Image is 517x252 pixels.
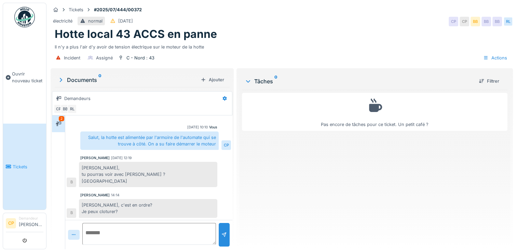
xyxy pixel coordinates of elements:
span: Ouvrir nouveau ticket [12,71,43,84]
a: Tickets [3,124,46,210]
a: Ouvrir nouveau ticket [3,31,46,124]
div: normal [88,18,103,24]
div: C - Nord : 43 [126,55,154,61]
div: BB [481,17,491,26]
div: Demandeur [19,216,43,221]
div: RL [503,17,513,26]
div: CP [460,17,469,26]
div: Salut, la hotte est alimentée par l'armoire de l'automate qui se trouve à côté. On a su faire dém... [80,131,219,150]
div: B [67,208,76,218]
sup: 0 [98,76,101,84]
li: CP [6,218,16,228]
sup: 0 [274,77,277,85]
strong: #2025/07/444/00372 [91,6,145,13]
div: 2 [59,116,64,121]
div: [DATE] 10:10 [187,125,208,130]
div: B [67,178,76,187]
div: 14:14 [111,193,120,198]
div: RL [67,104,77,114]
div: BB [471,17,480,26]
div: Vous [209,125,217,130]
div: [DATE] [118,18,133,24]
div: Assigné [96,55,113,61]
div: CP [221,140,231,150]
div: Tickets [69,6,83,13]
div: BB [492,17,502,26]
div: [PERSON_NAME], tu pourras voir avec [PERSON_NAME] ? [GEOGRAPHIC_DATA] [79,162,217,187]
div: Pas encore de tâches pour ce ticket. Un petit café ? [246,96,503,128]
a: CP Demandeur[PERSON_NAME] [6,216,43,232]
div: Ajouter [198,75,227,84]
div: BB [60,104,70,114]
h1: Hotte local 43 ACCS en panne [55,28,217,41]
img: Badge_color-CXgf-gQk.svg [14,7,35,27]
span: Tickets [13,164,43,170]
div: Filtrer [476,76,502,86]
div: Demandeurs [64,95,91,102]
div: [PERSON_NAME] [80,193,110,198]
div: CP [449,17,458,26]
li: [PERSON_NAME] [19,216,43,230]
div: CP [54,104,63,114]
div: [PERSON_NAME] [80,155,110,160]
div: [PERSON_NAME], c'est en ordre? Je peux cloturer? [79,199,217,218]
div: Documents [57,76,198,84]
div: Il n'y a plus l'air d'y avoir de tension électrique sur le moteur de la hotte [55,41,509,50]
div: Actions [480,53,510,63]
div: Tâches [245,77,473,85]
div: électricité [53,18,72,24]
div: [DATE] 12:19 [111,155,132,160]
div: Incident [64,55,80,61]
